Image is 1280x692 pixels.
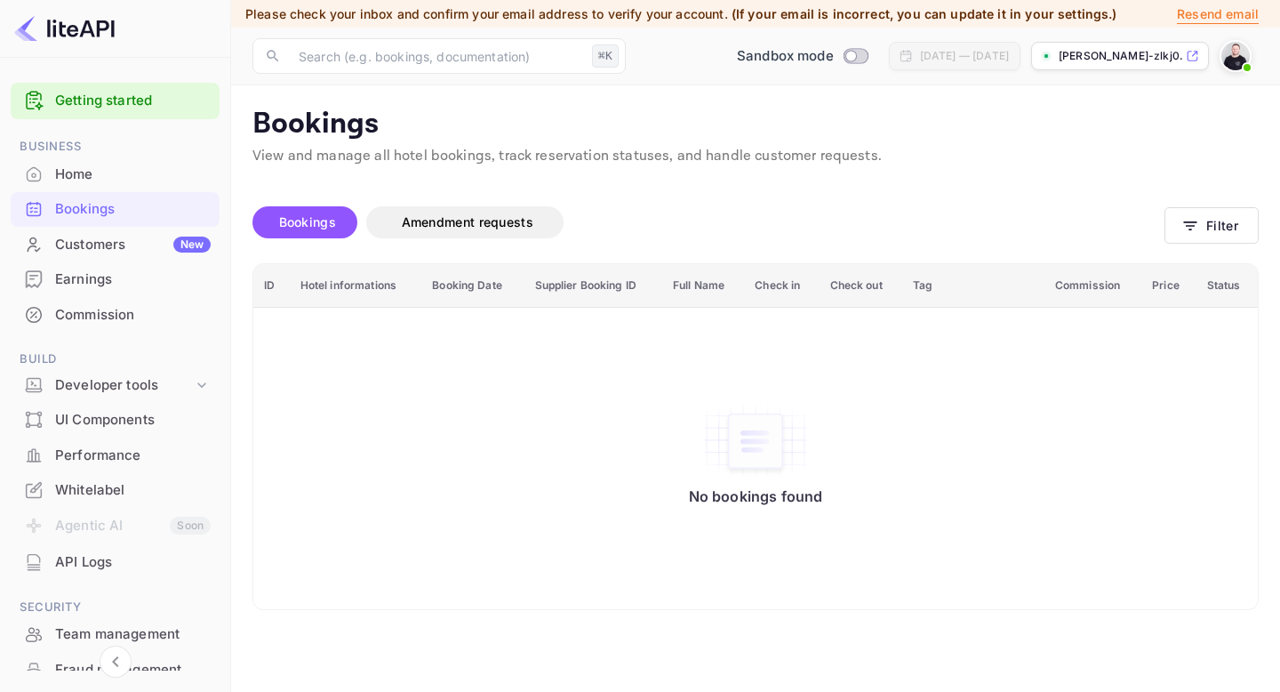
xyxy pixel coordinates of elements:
div: Fraud management [11,653,220,688]
button: Collapse navigation [100,646,132,678]
a: Getting started [55,91,211,111]
div: Developer tools [55,375,193,396]
div: Performance [11,439,220,473]
div: ⌘K [592,44,619,68]
span: Please check your inbox and confirm your email address to verify your account. [245,6,728,21]
span: Business [11,137,220,157]
th: Check in [744,264,819,308]
div: Getting started [11,83,220,119]
div: UI Components [11,403,220,438]
th: Hotel informations [290,264,422,308]
div: [DATE] — [DATE] [920,48,1009,64]
th: Full Name [662,264,744,308]
th: Check out [820,264,902,308]
table: booking table [253,264,1258,609]
a: Performance [11,439,220,471]
th: Tag [902,264,1044,308]
div: Earnings [55,270,211,290]
div: Fraud management [55,660,211,680]
div: Team management [55,624,211,645]
img: No bookings found [702,404,809,479]
input: Search (e.g. bookings, documentation) [288,38,585,74]
div: Switch to Production mode [730,46,875,67]
div: Home [11,157,220,192]
div: Commission [55,305,211,326]
th: Supplier Booking ID [524,264,663,308]
div: account-settings tabs [252,206,1164,238]
p: Bookings [252,107,1259,142]
div: Bookings [55,199,211,220]
a: Home [11,157,220,190]
a: CustomersNew [11,228,220,261]
span: Bookings [279,214,336,229]
p: View and manage all hotel bookings, track reservation statuses, and handle customer requests. [252,146,1259,167]
div: New [173,237,211,253]
a: Fraud management [11,653,220,686]
div: Team management [11,617,220,652]
div: Commission [11,298,220,333]
button: Filter [1164,207,1259,244]
div: API Logs [11,545,220,580]
span: (If your email is incorrect, you can update it in your settings.) [732,6,1117,21]
a: Team management [11,617,220,650]
div: Developer tools [11,370,220,401]
th: Price [1141,264,1196,308]
th: Commission [1044,264,1141,308]
span: Amendment requests [402,214,533,229]
img: Spencer Toogood [1221,42,1250,70]
th: Status [1196,264,1258,308]
div: Earnings [11,262,220,297]
a: Whitelabel [11,473,220,506]
div: Bookings [11,192,220,227]
div: API Logs [55,552,211,573]
div: Home [55,165,211,185]
span: Sandbox mode [737,46,834,67]
div: CustomersNew [11,228,220,262]
div: Whitelabel [55,480,211,501]
p: [PERSON_NAME]-zlkj0.... [1059,48,1182,64]
div: Whitelabel [11,473,220,508]
div: Performance [55,446,211,466]
img: LiteAPI logo [14,14,115,43]
th: ID [253,264,290,308]
a: API Logs [11,545,220,578]
div: Customers [55,235,211,255]
span: Security [11,598,220,617]
div: UI Components [55,410,211,430]
span: Build [11,350,220,369]
a: Bookings [11,192,220,225]
a: Commission [11,298,220,331]
a: Earnings [11,262,220,295]
p: Resend email [1177,4,1259,24]
p: No bookings found [689,487,823,505]
th: Booking Date [421,264,524,308]
a: UI Components [11,403,220,436]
